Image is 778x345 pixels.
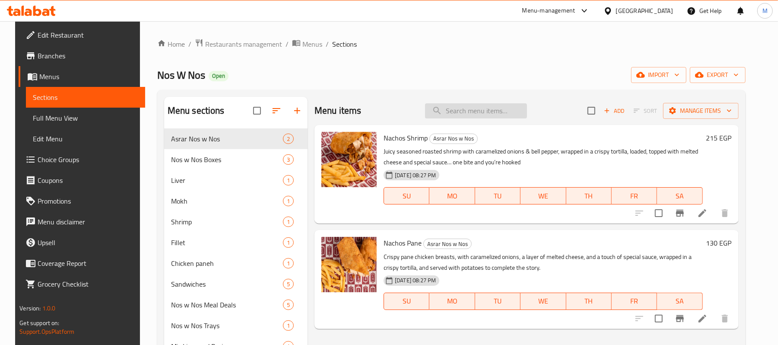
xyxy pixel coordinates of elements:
a: Branches [19,45,145,66]
span: TH [570,190,608,202]
li: / [188,39,191,49]
a: Edit menu item [697,313,708,324]
span: Liver [171,175,283,185]
span: [DATE] 08:27 PM [391,276,439,284]
span: 5 [283,301,293,309]
span: Mokh [171,196,283,206]
span: import [638,70,680,80]
span: Sandwiches [171,279,283,289]
span: Select section first [628,104,663,118]
a: Choice Groups [19,149,145,170]
button: WE [521,187,566,204]
span: Select to update [650,310,668,328]
span: 1 [283,239,293,247]
button: SU [384,187,429,204]
span: TH [570,295,608,307]
button: FR [612,187,657,204]
span: Sections [332,39,357,49]
span: Menus [302,39,322,49]
span: Select section [582,102,600,120]
span: Upsell [38,237,138,248]
span: WE [524,295,562,307]
span: Chicken paneh [171,258,283,268]
span: Shrimp [171,217,283,227]
span: Nos w Nos Boxes [171,154,283,165]
span: Menu disclaimer [38,217,138,227]
div: Chicken paneh1 [164,253,308,274]
span: Nachos Pane [384,236,422,249]
span: Choice Groups [38,154,138,165]
button: Branch-specific-item [670,203,690,224]
span: Sort sections [266,100,287,121]
div: items [283,196,294,206]
div: Nos w Nos Trays1 [164,315,308,336]
span: Branches [38,51,138,61]
a: Full Menu View [26,108,145,128]
span: Version: [19,303,41,314]
div: items [283,217,294,227]
button: Branch-specific-item [670,308,690,329]
button: Manage items [663,103,739,119]
span: 2 [283,135,293,143]
div: Nos w Nos Meal Deals [171,300,283,310]
a: Menus [292,38,322,50]
span: 1 [283,322,293,330]
span: Manage items [670,105,732,116]
span: MO [433,190,471,202]
div: items [283,320,294,331]
h6: 215 EGP [706,132,732,144]
button: TU [475,293,521,310]
img: Nachos Shrimp [321,132,377,187]
span: Open [209,72,229,80]
a: Edit Menu [26,128,145,149]
div: Nos w Nos Boxes3 [164,149,308,170]
button: SU [384,293,429,310]
span: Menus [39,71,138,82]
span: 1 [283,218,293,226]
div: Asrar Nos w Nos2 [164,128,308,149]
span: Coverage Report [38,258,138,268]
span: Nos W Nos [157,65,205,85]
div: Asrar Nos w Nos [429,134,478,144]
span: FR [615,295,654,307]
div: Menu-management [522,6,575,16]
span: Asrar Nos w Nos [430,134,477,144]
div: Shrimp1 [164,211,308,232]
span: Nos w Nos Trays [171,320,283,331]
div: items [283,279,294,289]
span: Select to update [650,204,668,222]
button: import [631,67,686,83]
p: Crispy pane chicken breasts, with caramelized onions, a layer of melted cheese, and a touch of sp... [384,252,702,273]
div: Fillet1 [164,232,308,253]
span: Get support on: [19,317,59,329]
a: Support.OpsPlatform [19,326,74,337]
div: Nos w Nos Meal Deals5 [164,294,308,315]
div: Mokh1 [164,191,308,211]
button: SA [657,293,702,310]
a: Restaurants management [195,38,282,50]
div: Sandwiches5 [164,274,308,294]
input: search [425,103,527,118]
div: Open [209,71,229,81]
a: Menu disclaimer [19,211,145,232]
span: Nachos Shrimp [384,131,428,144]
span: SU [387,190,426,202]
span: WE [524,190,562,202]
a: Coverage Report [19,253,145,274]
div: Liver1 [164,170,308,191]
div: Fillet [171,237,283,248]
li: / [326,39,329,49]
button: TU [475,187,521,204]
button: TH [566,187,612,204]
h6: 130 EGP [706,237,732,249]
a: Upsell [19,232,145,253]
button: Add section [287,100,308,121]
span: 1 [283,176,293,185]
button: export [690,67,746,83]
span: FR [615,190,654,202]
span: [DATE] 08:27 PM [391,171,439,179]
